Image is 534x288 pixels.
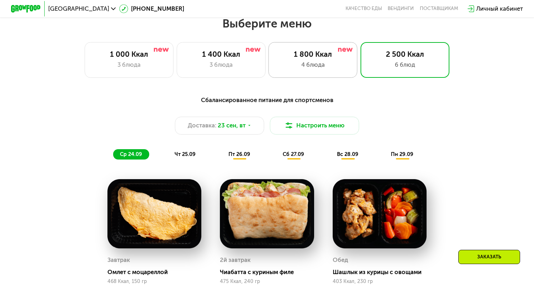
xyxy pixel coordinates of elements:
div: Шашлык из курицы с овощами [333,268,433,276]
div: 4 блюда [276,60,350,69]
div: 468 Ккал, 150 гр [107,279,201,284]
span: пн 29.09 [391,151,413,157]
div: 475 Ккал, 240 гр [220,279,314,284]
span: сб 27.09 [283,151,304,157]
div: 1 800 Ккал [276,50,350,59]
span: чт 25.09 [175,151,196,157]
div: 6 блюд [368,60,442,69]
span: пт 26.09 [228,151,250,157]
div: Обед [333,254,348,266]
a: Вендинги [388,6,414,12]
div: 3 блюда [184,60,258,69]
div: 403 Ккал, 230 гр [333,279,427,284]
div: Чиабатта с куриным филе [220,268,320,276]
span: 23 сен, вт [218,121,246,130]
div: Завтрак [107,254,130,266]
span: ср 24.09 [120,151,142,157]
span: вс 28.09 [337,151,358,157]
div: поставщикам [420,6,458,12]
a: [PHONE_NUMBER] [119,4,184,13]
a: Качество еды [346,6,382,12]
div: 2й завтрак [220,254,251,266]
div: Омлет с моцареллой [107,268,207,276]
div: 3 блюда [92,60,166,69]
div: 2 500 Ккал [368,50,442,59]
div: Заказать [458,250,520,264]
div: Личный кабинет [476,4,523,13]
button: Настроить меню [270,117,359,135]
h2: Выберите меню [24,16,510,31]
div: 1 000 Ккал [92,50,166,59]
div: 1 400 Ккал [184,50,258,59]
span: Доставка: [188,121,216,130]
div: Сбалансированное питание для спортсменов [47,96,487,105]
span: [GEOGRAPHIC_DATA] [48,6,109,12]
